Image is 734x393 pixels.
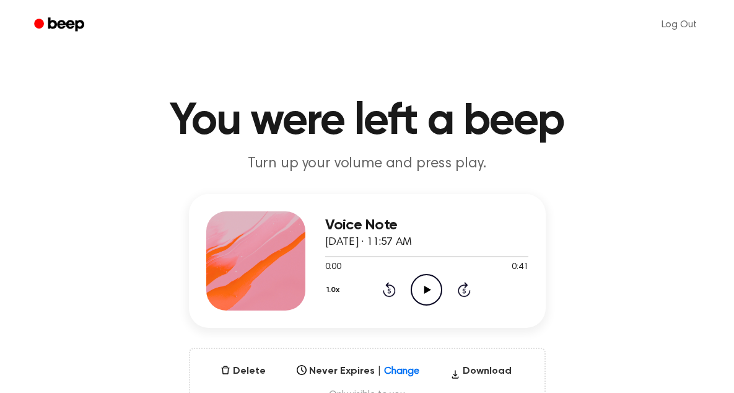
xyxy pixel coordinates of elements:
p: Turn up your volume and press play. [129,154,605,174]
button: 1.0x [325,280,344,301]
span: 0:00 [325,261,341,274]
a: Beep [25,13,95,37]
span: [DATE] · 11:57 AM [325,237,412,248]
button: Download [445,364,517,384]
a: Log Out [649,10,709,40]
h3: Voice Note [325,217,528,234]
span: 0:41 [512,261,528,274]
h1: You were left a beep [50,99,684,144]
button: Delete [216,364,271,379]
